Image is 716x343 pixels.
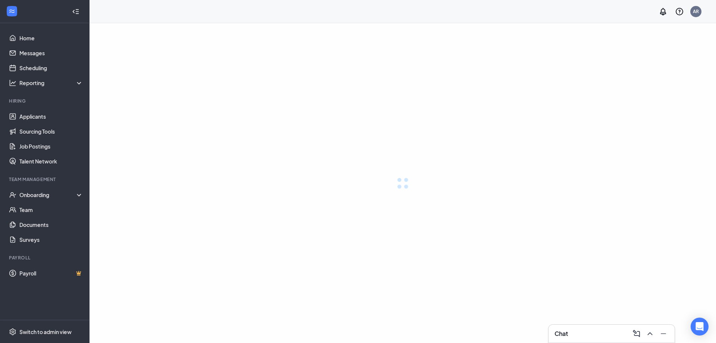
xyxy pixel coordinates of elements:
svg: ComposeMessage [632,329,641,338]
div: Team Management [9,176,82,183]
a: Team [19,202,83,217]
div: Open Intercom Messenger [691,318,709,336]
a: Scheduling [19,60,83,75]
svg: Minimize [659,329,668,338]
a: Applicants [19,109,83,124]
a: Messages [19,46,83,60]
div: Onboarding [19,191,84,199]
a: Documents [19,217,83,232]
svg: ChevronUp [646,329,654,338]
svg: Collapse [72,8,79,15]
a: PayrollCrown [19,266,83,281]
button: ComposeMessage [630,328,642,340]
svg: WorkstreamLogo [8,7,16,15]
div: AR [693,8,699,15]
svg: Notifications [659,7,668,16]
button: ChevronUp [643,328,655,340]
svg: Analysis [9,79,16,87]
div: Switch to admin view [19,328,72,336]
svg: Settings [9,328,16,336]
h3: Chat [555,330,568,338]
a: Talent Network [19,154,83,169]
button: Minimize [657,328,669,340]
div: Payroll [9,255,82,261]
svg: QuestionInfo [675,7,684,16]
div: Hiring [9,98,82,104]
a: Sourcing Tools [19,124,83,139]
a: Home [19,31,83,46]
svg: UserCheck [9,191,16,199]
a: Surveys [19,232,83,247]
a: Job Postings [19,139,83,154]
div: Reporting [19,79,84,87]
